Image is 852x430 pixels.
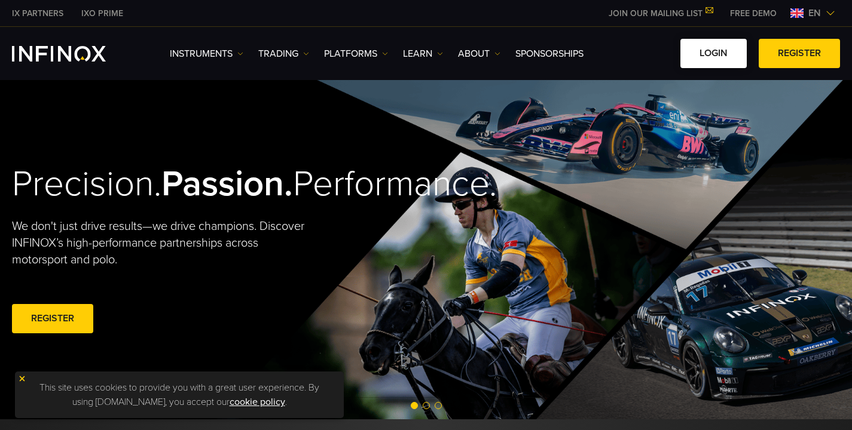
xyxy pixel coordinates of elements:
[12,46,134,62] a: INFINOX Logo
[435,402,442,409] span: Go to slide 3
[170,47,243,61] a: Instruments
[458,47,500,61] a: ABOUT
[324,47,388,61] a: PLATFORMS
[12,218,310,268] p: We don't just drive results—we drive champions. Discover INFINOX’s high-performance partnerships ...
[804,6,826,20] span: en
[403,47,443,61] a: Learn
[12,162,384,206] h2: Precision. Performance.
[411,402,418,409] span: Go to slide 1
[680,39,747,68] a: LOGIN
[759,39,840,68] a: REGISTER
[72,7,132,20] a: INFINOX
[18,374,26,383] img: yellow close icon
[423,402,430,409] span: Go to slide 2
[721,7,786,20] a: INFINOX MENU
[21,377,338,412] p: This site uses cookies to provide you with a great user experience. By using [DOMAIN_NAME], you a...
[600,8,721,19] a: JOIN OUR MAILING LIST
[161,162,293,205] strong: Passion.
[3,7,72,20] a: INFINOX
[515,47,584,61] a: SPONSORSHIPS
[12,304,93,333] a: REGISTER
[230,396,285,408] a: cookie policy
[258,47,309,61] a: TRADING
